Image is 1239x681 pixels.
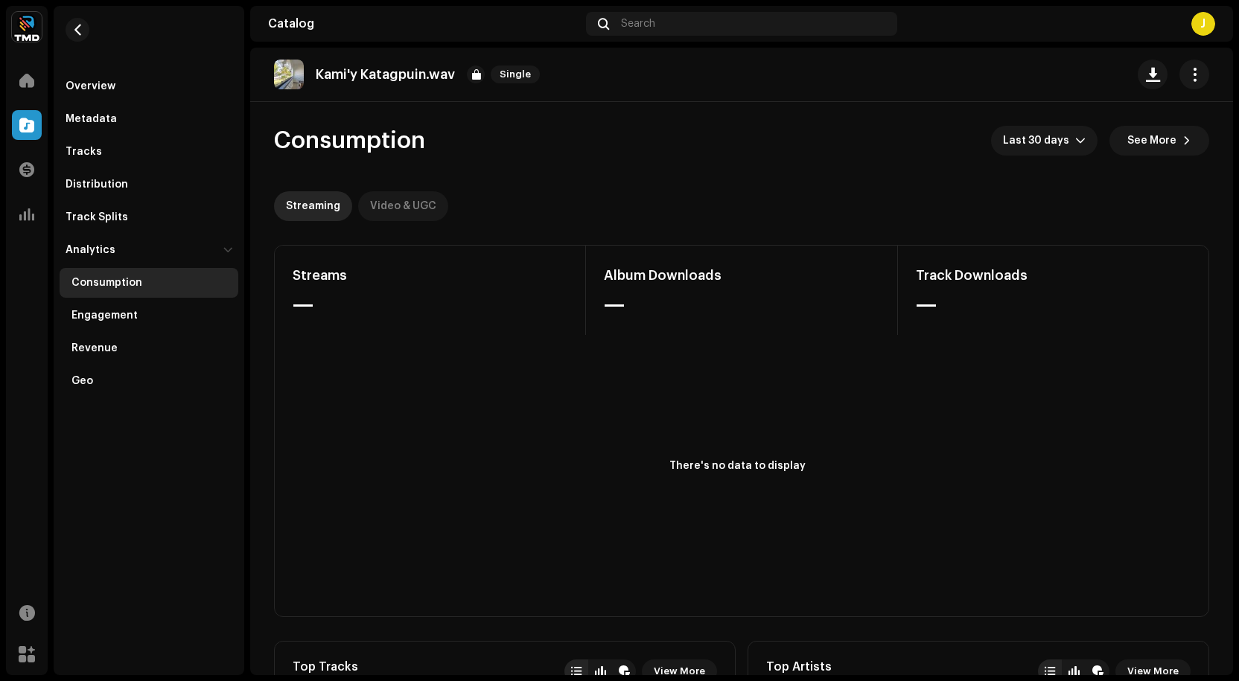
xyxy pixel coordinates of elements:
span: Search [621,18,655,30]
div: Consumption [71,277,142,289]
re-m-nav-item: Consumption [60,268,238,298]
div: Engagement [71,310,138,322]
div: Top Tracks [293,659,407,674]
img: 3a13cf5c-9c42-4cba-be87-10295eeea712 [274,60,304,89]
div: Tracks [66,146,102,158]
span: See More [1127,126,1176,156]
div: Overview [66,80,115,92]
span: Consumption [274,126,425,156]
div: Video & UGC [370,191,436,221]
div: dropdown trigger [1075,126,1086,156]
div: J [1191,12,1215,36]
re-m-nav-item: Overview [60,71,238,101]
button: See More [1109,126,1209,156]
div: Analytics [66,244,115,256]
div: Revenue [71,342,118,354]
re-m-nav-item: Track Splits [60,202,238,232]
div: Geo [71,375,93,387]
re-m-nav-item: Distribution [60,170,238,199]
re-m-nav-item: Tracks [60,137,238,167]
div: Top Artists [766,659,881,674]
re-m-nav-item: Metadata [60,104,238,134]
span: Last 30 days [1003,126,1075,156]
div: Track Splits [66,211,128,223]
span: Single [491,65,540,83]
div: Metadata [66,113,117,125]
re-m-nav-dropdown: Analytics [60,235,238,396]
re-m-nav-item: Geo [60,366,238,396]
text: There's no data to display [669,461,806,471]
re-m-nav-item: Engagement [60,301,238,330]
div: Streaming [286,191,340,221]
div: Catalog [268,18,580,30]
re-m-nav-item: Revenue [60,333,238,363]
p: Kami'y Katagpuin.wav [316,67,455,83]
img: 622bc8f8-b98b-49b5-8c6c-3a84fb01c0a0 [12,12,42,42]
div: Distribution [66,179,128,191]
